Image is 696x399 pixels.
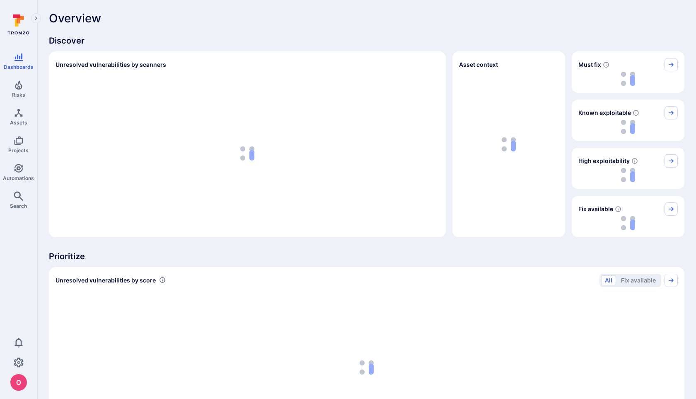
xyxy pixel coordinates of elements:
span: Prioritize [49,251,684,262]
div: loading spinner [578,168,678,182]
span: Risks [12,92,25,98]
img: Loading... [240,146,254,161]
span: Asset context [459,61,498,69]
img: Loading... [360,360,374,375]
button: Expand navigation menu [31,13,41,23]
span: Automations [3,175,34,181]
img: ACg8ocJcCe-YbLxGm5tc0PuNRxmgP8aEm0RBXn6duO8aeMVK9zjHhw=s96-c [10,374,27,391]
svg: Vulnerabilities with fix available [615,206,621,212]
span: High exploitability [578,157,630,165]
span: Assets [10,119,27,126]
div: loading spinner [56,76,439,231]
div: loading spinner [578,119,678,134]
span: Fix available [578,205,613,213]
svg: Risk score >=40 , missed SLA [603,61,609,68]
img: Loading... [621,168,635,182]
span: Known exploitable [578,109,631,117]
span: Overview [49,12,101,25]
button: All [601,275,616,285]
div: loading spinner [578,71,678,86]
div: High exploitability [572,148,684,189]
img: Loading... [621,72,635,86]
span: Projects [8,147,29,153]
div: loading spinner [578,216,678,231]
svg: EPSS score ≥ 0.7 [631,158,638,164]
div: Known exploitable [572,100,684,141]
h2: Unresolved vulnerabilities by scanners [56,61,166,69]
span: Must fix [578,61,601,69]
svg: Confirmed exploitable by KEV [633,109,639,116]
div: oleg malkov [10,374,27,391]
span: Discover [49,35,684,46]
i: Expand navigation menu [33,15,39,22]
button: Fix available [617,275,660,285]
div: Must fix [572,51,684,93]
span: Dashboards [4,64,34,70]
span: Search [10,203,27,209]
div: Fix available [572,196,684,237]
img: Loading... [621,120,635,134]
img: Loading... [621,216,635,230]
span: Unresolved vulnerabilities by score [56,276,156,285]
div: Number of vulnerabilities in status 'Open' 'Triaged' and 'In process' grouped by score [159,276,166,285]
